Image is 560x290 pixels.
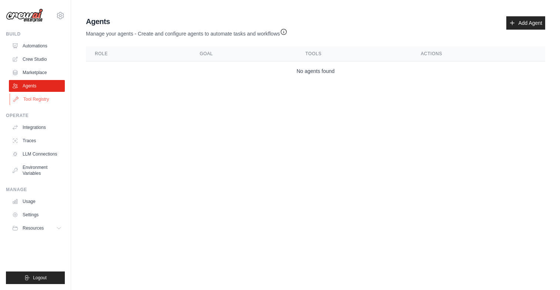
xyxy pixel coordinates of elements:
span: Resources [23,225,44,231]
a: Tool Registry [10,93,66,105]
a: Marketplace [9,67,65,79]
p: Manage your agents - Create and configure agents to automate tasks and workflows [86,27,287,37]
a: Usage [9,196,65,207]
th: Role [86,46,191,61]
a: Traces [9,135,65,147]
a: LLM Connections [9,148,65,160]
h2: Agents [86,16,287,27]
th: Goal [191,46,296,61]
button: Logout [6,271,65,284]
div: Operate [6,113,65,119]
img: Logo [6,9,43,23]
a: Environment Variables [9,161,65,179]
a: Settings [9,209,65,221]
a: Add Agent [506,16,545,30]
a: Integrations [9,121,65,133]
a: Agents [9,80,65,92]
a: Automations [9,40,65,52]
div: Manage [6,187,65,193]
th: Actions [412,46,545,61]
a: Crew Studio [9,53,65,65]
span: Logout [33,275,47,281]
th: Tools [297,46,412,61]
button: Resources [9,222,65,234]
td: No agents found [86,61,545,81]
div: Build [6,31,65,37]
